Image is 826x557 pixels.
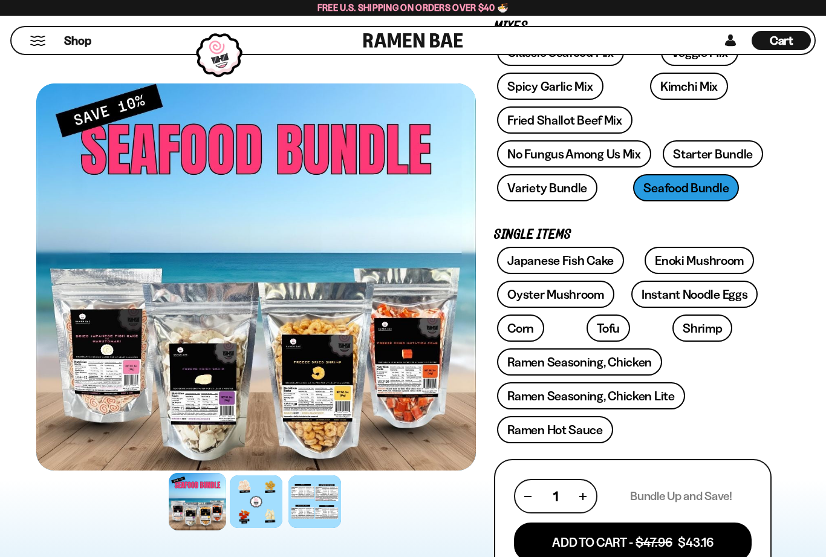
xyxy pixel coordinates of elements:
span: 1 [553,489,558,504]
a: Oyster Mushroom [497,281,614,308]
a: Enoki Mushroom [645,247,754,274]
span: Free U.S. Shipping on Orders over $40 🍜 [317,2,509,13]
a: Instant Noodle Eggs [631,281,758,308]
a: No Fungus Among Us Mix [497,140,651,168]
span: Shop [64,33,91,49]
a: Fried Shallot Beef Mix [497,106,632,134]
p: Bundle Up and Save! [630,489,732,504]
div: Cart [752,27,811,54]
a: Variety Bundle [497,174,597,201]
a: Corn [497,314,544,342]
a: Ramen Seasoning, Chicken [497,348,662,376]
a: Ramen Hot Sauce [497,416,613,443]
button: Mobile Menu Trigger [30,36,46,46]
a: Tofu [587,314,630,342]
a: Spicy Garlic Mix [497,73,603,100]
a: Ramen Seasoning, Chicken Lite [497,382,685,409]
a: Japanese Fish Cake [497,247,624,274]
a: Starter Bundle [663,140,763,168]
p: Single Items [494,229,772,241]
span: Cart [770,33,793,48]
a: Kimchi Mix [650,73,728,100]
a: Shrimp [672,314,732,342]
a: Shop [64,31,91,50]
